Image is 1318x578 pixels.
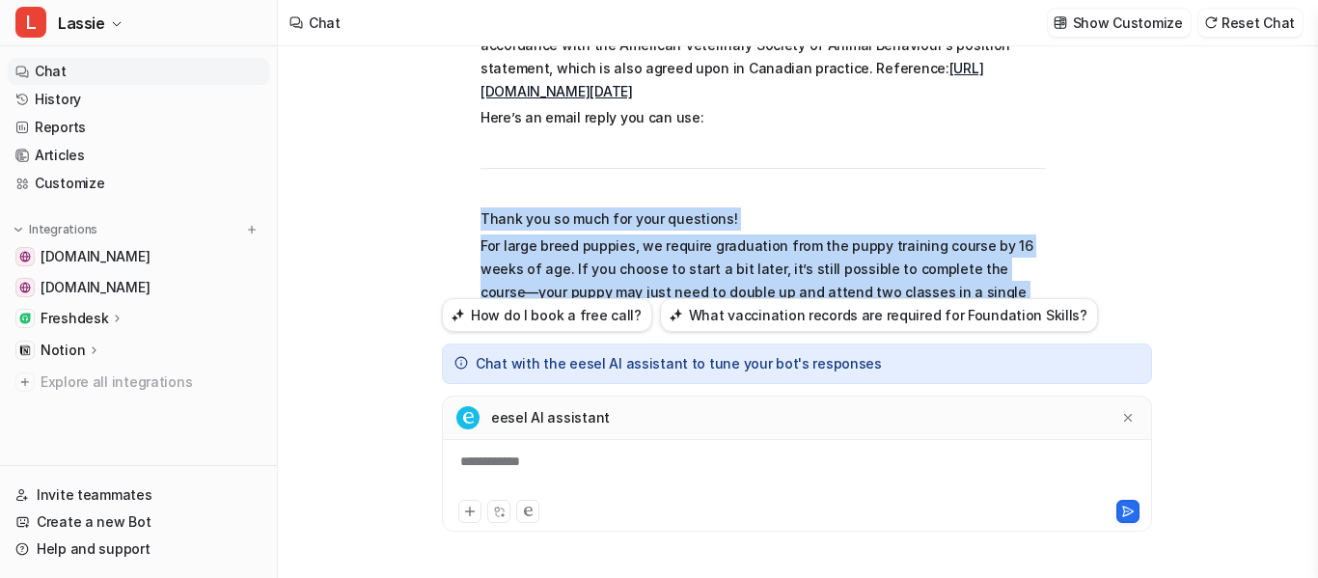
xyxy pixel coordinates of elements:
[491,408,610,427] p: eesel AI assistant
[41,367,261,398] span: Explore all integrations
[8,369,269,396] a: Explore all integrations
[309,13,341,33] div: Chat
[8,536,269,563] a: Help and support
[476,354,882,373] p: Chat with the eesel AI assistant to tune your bot's responses
[19,282,31,293] img: online.whenhoundsfly.com
[245,223,259,236] img: menu_add.svg
[1204,15,1218,30] img: reset
[41,247,150,266] span: [DOMAIN_NAME]
[15,372,35,392] img: explore all integrations
[41,278,150,297] span: [DOMAIN_NAME]
[15,7,46,38] span: L
[8,274,269,301] a: online.whenhoundsfly.com[DOMAIN_NAME]
[41,341,85,360] p: Notion
[8,142,269,169] a: Articles
[8,509,269,536] a: Create a new Bot
[8,170,269,197] a: Customize
[481,234,1045,327] p: For large breed puppies, we require graduation from the puppy training course by 16 weeks of age....
[19,251,31,262] img: www.whenhoundsfly.com
[481,106,1045,129] p: Here’s an email reply you can use:
[8,58,269,85] a: Chat
[41,309,108,328] p: Freshdesk
[19,313,31,324] img: Freshdesk
[8,482,269,509] a: Invite teammates
[8,220,103,239] button: Integrations
[481,207,1045,231] p: Thank you so much for your questions!
[8,243,269,270] a: www.whenhoundsfly.com[DOMAIN_NAME]
[660,298,1098,332] button: What vaccination records are required for Foundation Skills?
[1054,15,1067,30] img: customize
[58,10,105,37] span: Lassie
[8,114,269,141] a: Reports
[481,60,983,99] a: [URL][DOMAIN_NAME][DATE]
[29,222,97,237] p: Integrations
[1048,9,1191,37] button: Show Customize
[12,223,25,236] img: expand menu
[442,298,652,332] button: How do I book a free call?
[8,86,269,113] a: History
[1198,9,1303,37] button: Reset Chat
[1073,13,1183,33] p: Show Customize
[19,344,31,356] img: Notion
